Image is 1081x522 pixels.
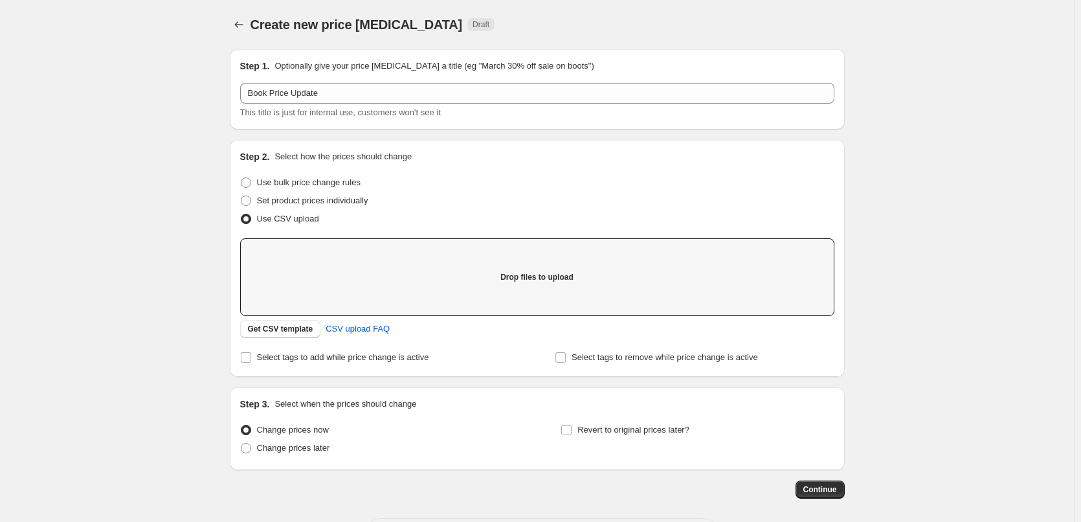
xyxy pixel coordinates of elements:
span: Create new price [MEDICAL_DATA] [251,17,463,32]
span: Select tags to remove while price change is active [572,352,758,362]
h2: Step 1. [240,60,270,73]
span: Add files [520,272,553,282]
span: Select tags to add while price change is active [257,352,429,362]
span: Use bulk price change rules [257,177,361,187]
p: Optionally give your price [MEDICAL_DATA] a title (eg "March 30% off sale on boots") [274,60,594,73]
button: Continue [796,481,845,499]
span: Change prices now [257,425,329,435]
a: CSV upload FAQ [318,319,397,339]
input: 30% off holiday sale [240,83,834,104]
span: Continue [803,484,837,495]
span: Revert to original prices later? [577,425,689,435]
h2: Step 2. [240,150,270,163]
button: Get CSV template [240,320,321,338]
button: Add files [513,268,561,286]
span: Get CSV template [248,324,313,334]
span: This title is just for internal use, customers won't see it [240,108,441,117]
button: Price change jobs [230,16,248,34]
p: Select how the prices should change [274,150,412,163]
p: Select when the prices should change [274,398,416,411]
span: Set product prices individually [257,196,368,205]
span: CSV upload FAQ [326,323,390,335]
span: Draft [473,19,489,30]
h2: Step 3. [240,398,270,411]
span: Use CSV upload [257,214,319,223]
span: Change prices later [257,443,330,453]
